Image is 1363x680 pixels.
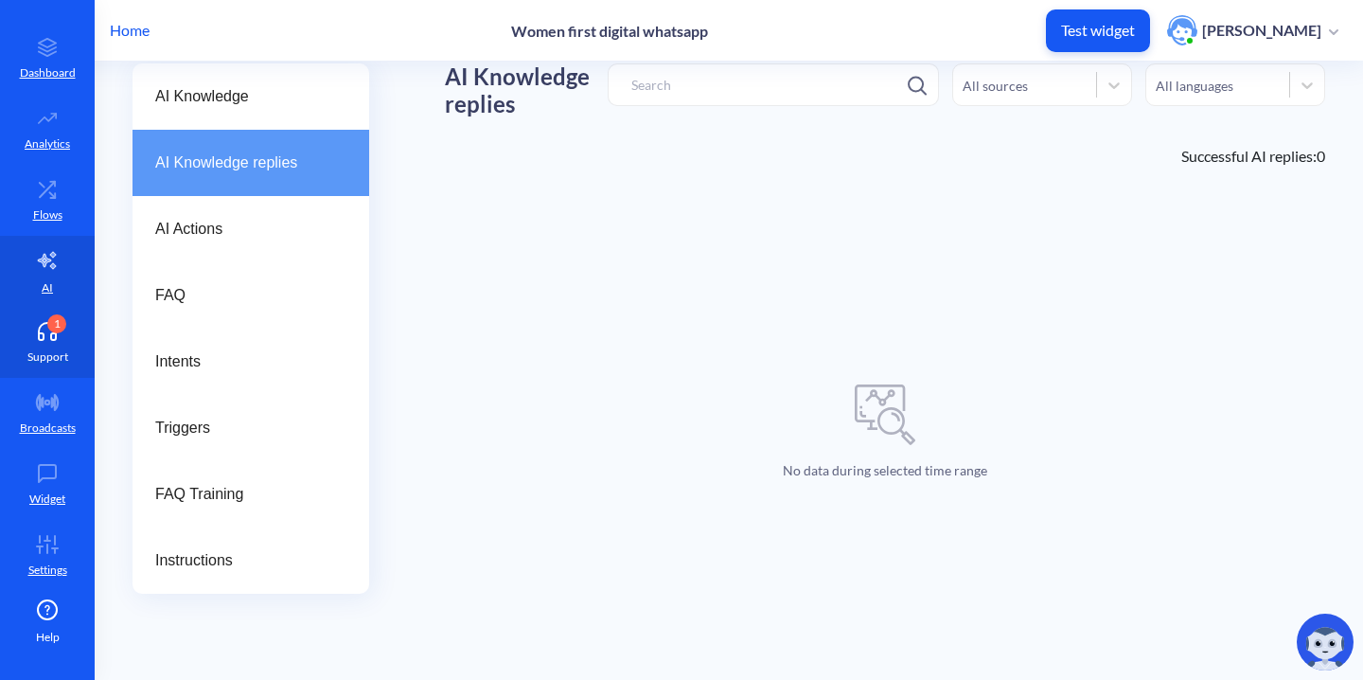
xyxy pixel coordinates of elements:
p: Support [27,349,68,366]
a: FAQ [133,262,369,329]
img: user photo [1167,15,1197,45]
a: AI Knowledge replies [133,130,369,196]
div: All sources [963,75,1028,95]
p: No data during selected time range [783,460,987,480]
p: Analytics [25,135,70,152]
span: Triggers [155,417,331,439]
a: Triggers [133,395,369,461]
h1: AI Knowledge replies [445,63,608,118]
span: AI Knowledge replies [155,152,331,174]
span: FAQ [155,284,331,307]
p: Broadcasts [20,420,76,437]
a: Instructions [133,528,369,594]
a: AI Knowledge [133,63,369,130]
span: AI Actions [155,218,331,241]
span: AI Knowledge [155,85,331,108]
div: Successful AI replies: 0 [445,145,1325,168]
input: Search [608,63,939,106]
a: FAQ Training [133,461,369,528]
p: [PERSON_NAME] [1202,20,1321,41]
img: copilot-icon.svg [1297,614,1354,671]
a: AI Actions [133,196,369,262]
a: Intents [133,329,369,395]
span: Instructions [155,549,331,572]
p: Flows [33,206,62,224]
span: Intents [155,350,331,373]
p: Widget [29,491,65,508]
div: All languages [1156,75,1233,95]
p: Home [110,19,150,42]
p: Settings [28,562,67,579]
p: Dashboard [20,64,76,81]
p: Test widget [1061,21,1135,40]
span: FAQ Training [155,483,331,506]
p: Women first digital whatsapp [511,22,708,40]
div: 1 [47,314,66,333]
button: Test widget [1046,9,1150,52]
p: AI [42,279,53,296]
span: Help [36,629,60,646]
button: user photo[PERSON_NAME] [1158,13,1348,47]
